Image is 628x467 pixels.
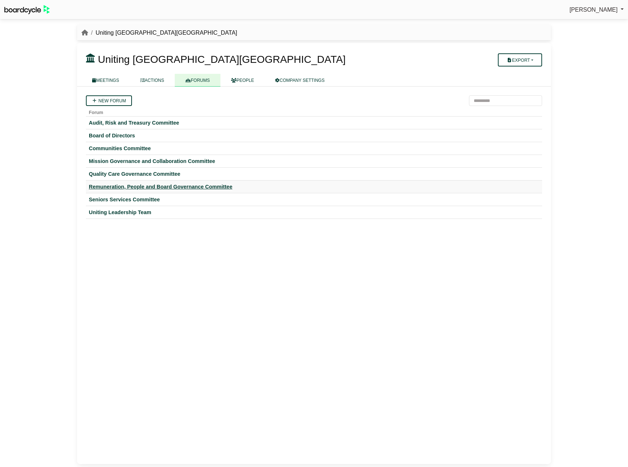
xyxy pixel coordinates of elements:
[89,196,539,203] a: Seniors Services Committee
[175,74,220,87] a: FORUMS
[570,5,624,15] a: [PERSON_NAME]
[89,183,539,190] a: Remuneration, People and Board Governance Committee
[89,171,539,177] a: Quality Care Governance Committee
[89,145,539,152] a: Communities Committee
[89,119,539,126] a: Audit, Risk and Treasury Committee
[82,74,130,87] a: MEETINGS
[89,132,539,139] a: Board of Directors
[89,209,539,216] a: Uniting Leadership Team
[88,28,237,38] li: Uniting [GEOGRAPHIC_DATA][GEOGRAPHIC_DATA]
[4,5,50,14] img: BoardcycleBlackGreen-aaafeed430059cb809a45853b8cf6d952af9d84e6e89e1f1685b34bfd5cb7d64.svg
[130,74,175,87] a: ACTIONS
[498,53,542,67] button: Export
[98,54,346,65] span: Uniting [GEOGRAPHIC_DATA][GEOGRAPHIC_DATA]
[86,106,542,117] th: Forum
[82,28,237,38] nav: breadcrumb
[86,95,132,106] a: New forum
[570,7,618,13] span: [PERSON_NAME]
[89,158,539,164] a: Mission Governance and Collaboration Committee
[265,74,335,87] a: COMPANY SETTINGS
[220,74,265,87] a: PEOPLE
